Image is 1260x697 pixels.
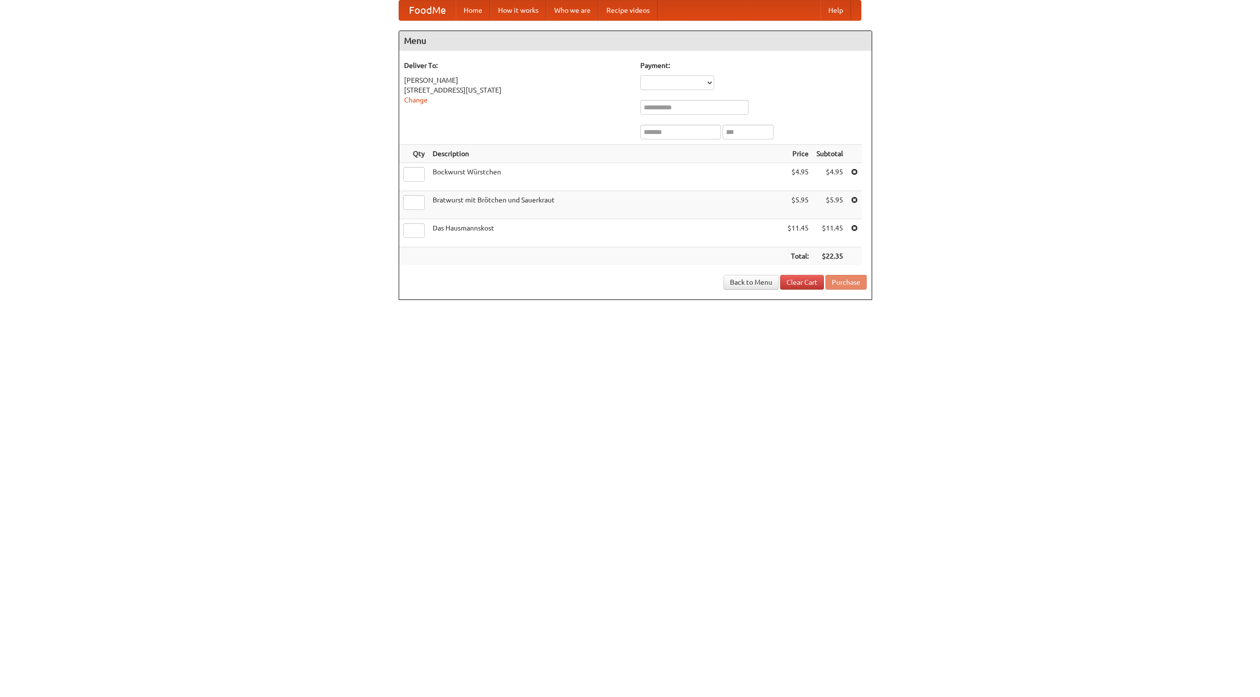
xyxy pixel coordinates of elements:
[784,145,813,163] th: Price
[404,96,428,104] a: Change
[456,0,490,20] a: Home
[429,145,784,163] th: Description
[399,31,872,51] h4: Menu
[640,61,867,70] h5: Payment:
[813,191,847,219] td: $5.95
[429,219,784,247] td: Das Hausmannskost
[780,275,824,290] a: Clear Cart
[399,145,429,163] th: Qty
[399,0,456,20] a: FoodMe
[813,145,847,163] th: Subtotal
[490,0,546,20] a: How it works
[813,247,847,266] th: $22.35
[429,191,784,219] td: Bratwurst mit Brötchen und Sauerkraut
[404,75,630,85] div: [PERSON_NAME]
[820,0,851,20] a: Help
[784,163,813,191] td: $4.95
[429,163,784,191] td: Bockwurst Würstchen
[404,85,630,95] div: [STREET_ADDRESS][US_STATE]
[813,219,847,247] td: $11.45
[598,0,658,20] a: Recipe videos
[784,191,813,219] td: $5.95
[825,275,867,290] button: Purchase
[784,219,813,247] td: $11.45
[546,0,598,20] a: Who we are
[404,61,630,70] h5: Deliver To:
[784,247,813,266] th: Total:
[724,275,779,290] a: Back to Menu
[813,163,847,191] td: $4.95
